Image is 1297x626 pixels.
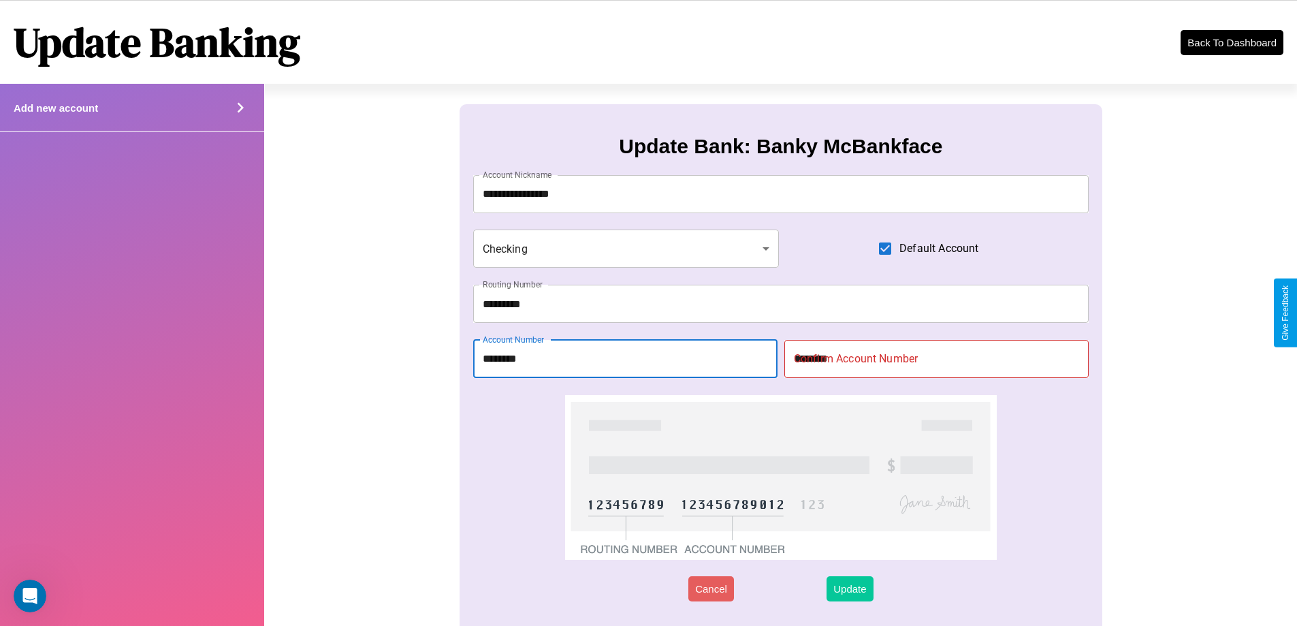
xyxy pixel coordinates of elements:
[565,395,996,560] img: check
[14,14,300,70] h1: Update Banking
[1181,30,1283,55] button: Back To Dashboard
[688,576,734,601] button: Cancel
[483,169,552,181] label: Account Nickname
[827,576,873,601] button: Update
[14,580,46,612] iframe: Intercom live chat
[483,279,543,290] label: Routing Number
[899,240,978,257] span: Default Account
[473,230,780,268] div: Checking
[483,334,544,345] label: Account Number
[1281,285,1290,341] div: Give Feedback
[14,102,98,114] h4: Add new account
[619,135,942,158] h3: Update Bank: Banky McBankface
